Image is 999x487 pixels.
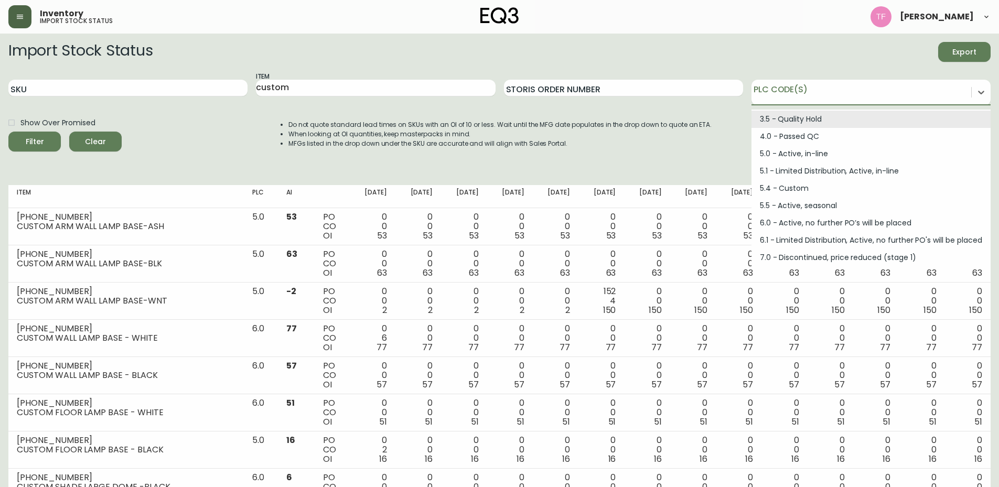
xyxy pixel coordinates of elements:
div: [PHONE_NUMBER] [17,287,235,296]
span: 57 [560,378,570,391]
div: 0 0 [632,436,661,464]
span: 63 [697,267,707,279]
span: 77 [743,341,753,353]
div: 0 0 [358,250,387,278]
td: 5.0 [244,208,278,245]
button: Clear [69,132,122,151]
span: 51 [883,416,890,428]
div: 0 0 [541,361,570,389]
img: logo [480,7,519,24]
div: 0 0 [587,212,616,241]
span: 77 [468,341,479,353]
div: 0 0 [632,287,661,315]
span: 150 [603,304,616,316]
span: 77 [697,341,707,353]
div: 0 0 [679,324,707,352]
button: Filter [8,132,61,151]
span: 63 [972,267,982,279]
h2: Import Stock Status [8,42,153,62]
div: 0 0 [449,361,478,389]
div: [PHONE_NUMBER] [17,250,235,259]
span: 63 [423,267,433,279]
div: 0 0 [449,287,478,315]
div: 0 0 [632,324,661,352]
span: 77 [377,341,387,353]
span: [PERSON_NAME] [900,13,974,21]
span: 53 [377,230,387,242]
div: CUSTOM WALL LAMP BASE - WHITE [17,333,235,343]
span: OI [323,341,332,353]
span: 57 [743,378,753,391]
span: 57 [834,378,845,391]
span: 51 [700,416,707,428]
div: 0 0 [404,436,433,464]
span: 63 [927,267,937,279]
span: 51 [517,416,524,428]
span: 77 [834,341,845,353]
div: 0 0 [404,287,433,315]
div: PO CO [323,212,341,241]
div: 0 0 [724,287,753,315]
span: 51 [791,416,799,428]
div: 0 0 [907,398,936,427]
div: 0 0 [404,398,433,427]
div: 0 0 [404,250,433,278]
span: 16 [929,453,937,465]
span: 63 [606,267,616,279]
div: 0 0 [496,436,524,464]
span: 57 [377,378,387,391]
span: 77 [514,341,524,353]
div: 0 0 [587,361,616,389]
th: PLC [244,185,278,208]
div: 0 0 [816,361,845,389]
div: 0 0 [587,436,616,464]
span: 57 [926,378,937,391]
td: 5.0 [244,245,278,283]
span: 53 [697,230,707,242]
div: 0 0 [770,398,799,427]
th: AI [278,185,315,208]
div: 0 2 [358,436,387,464]
span: 16 [608,453,616,465]
span: 57 [286,360,297,372]
span: 150 [740,304,753,316]
div: 0 0 [724,361,753,389]
span: 16 [517,453,524,465]
span: 57 [468,378,479,391]
li: Do not quote standard lead times on SKUs with an OI of 10 or less. Wait until the MFG date popula... [288,120,712,129]
span: 2 [428,304,433,316]
div: 0 0 [907,250,936,278]
div: PO CO [323,436,341,464]
div: 0 0 [816,324,845,352]
div: CUSTOM ARM WALL LAMP BASE-ASH [17,222,235,231]
span: 51 [286,397,295,409]
span: OI [323,230,332,242]
span: 57 [422,378,433,391]
div: 5.1 - Limited Distribution, Active, in-line [751,163,991,180]
span: 53 [469,230,479,242]
div: 0 0 [862,361,890,389]
span: 51 [379,416,387,428]
span: 16 [791,453,799,465]
div: [PHONE_NUMBER] [17,212,235,222]
span: 57 [606,378,616,391]
span: 63 [652,267,662,279]
span: 53 [514,230,524,242]
button: Export [938,42,991,62]
div: 0 0 [770,324,799,352]
div: 0 0 [404,361,433,389]
div: 0 0 [953,287,982,315]
div: 8.0 - Discontinued, price reduced (stage 2) [751,266,991,284]
span: 63 [377,267,387,279]
div: 0 0 [358,361,387,389]
span: Clear [78,135,113,148]
span: 150 [832,304,845,316]
span: 16 [974,453,982,465]
span: 53 [743,230,753,242]
div: CUSTOM FLOOR LAMP BASE - WHITE [17,408,235,417]
span: 51 [837,416,845,428]
div: 0 0 [770,250,799,278]
div: 0 0 [358,398,387,427]
span: 51 [425,416,433,428]
th: Item [8,185,244,208]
